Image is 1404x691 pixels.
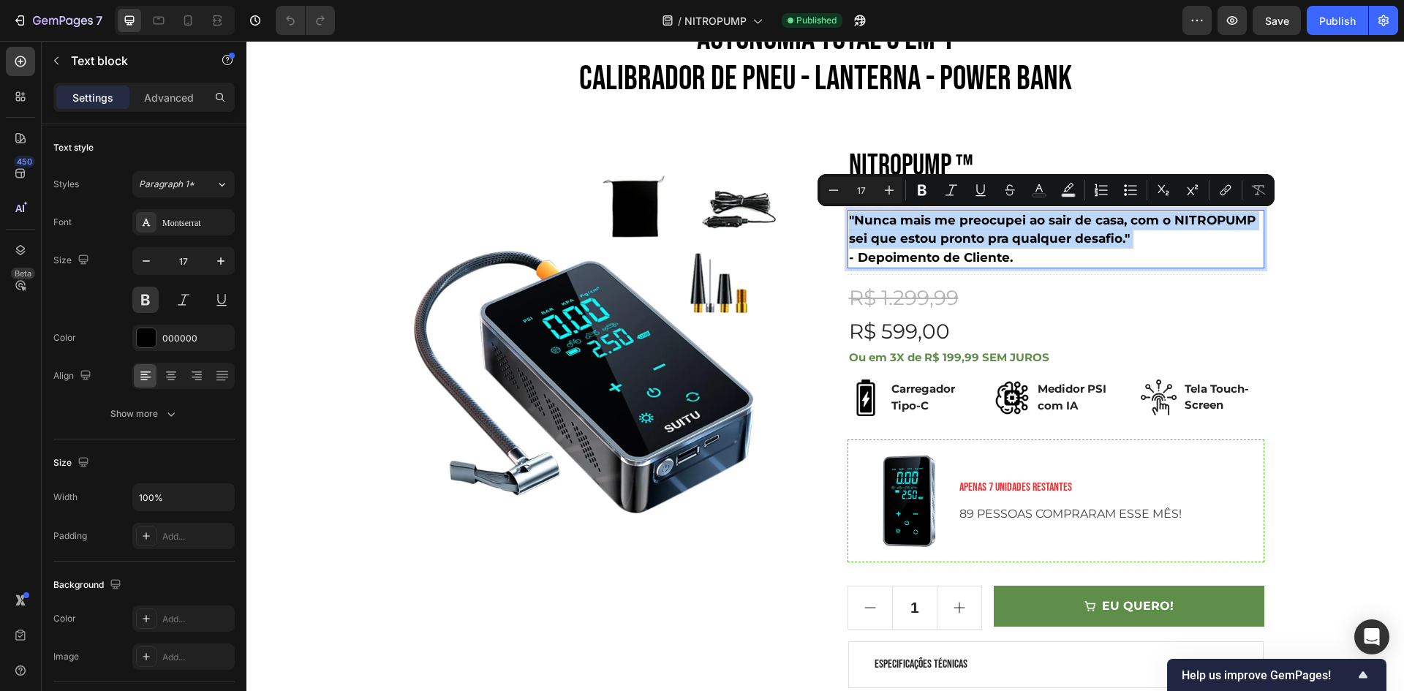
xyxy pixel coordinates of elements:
button: Paragraph 1* [132,171,235,197]
p: Carregador Tipo-C [645,340,723,373]
span: Help us improve GemPages! [1182,668,1354,682]
div: EU QUERO! [856,556,927,574]
div: Padding [53,529,87,543]
div: Editor contextual toolbar [818,174,1275,206]
span: Paragraph 1* [139,178,195,191]
span: Published [796,14,837,27]
div: Undo/Redo [276,6,335,35]
p: Tela Touch-Screen [938,340,1016,373]
p: "Nunca mais me preocupei ao sair de casa, com o NITROPUMP sei que estou pronto pra qualquer desaf... [603,170,1016,208]
div: Image [53,650,79,663]
button: 7 [6,6,109,35]
div: Add... [162,651,231,664]
img: Alt Image [747,339,784,375]
div: R$ 599,00 [601,273,1018,307]
div: Rich Text Editor. Editing area: main [601,169,1018,228]
iframe: Design area [246,41,1404,691]
div: Background [53,575,124,595]
div: Color [53,331,76,344]
div: Width [53,491,78,504]
button: EU QUERO! [747,545,1017,586]
button: Publish [1307,6,1368,35]
div: 000000 [162,332,231,345]
p: (2240 Avaliações) [693,150,801,167]
div: R$ 1.299,99 [601,240,1018,273]
span: NITROPUMP [684,13,747,29]
input: quantity [646,545,692,588]
div: Show more [110,407,178,421]
p: Medidor PSI com IA [791,340,869,373]
div: Open Intercom Messenger [1354,619,1389,654]
p: APENAS 7 UNIDADES RESTANTES [713,438,1004,456]
button: Show survey - Help us improve GemPages! [1182,666,1372,684]
p: 7 [96,12,102,29]
p: Ou em 3X de R$ 199,99 SEM JUROS [603,309,1016,325]
div: Styles [53,178,79,191]
span: / [678,13,682,29]
div: Montserrat [162,216,231,230]
div: Publish [1319,13,1356,29]
div: Text style [53,141,94,154]
img: Alt Image [601,339,638,375]
p: - Depoimento de Cliente. [603,208,1016,227]
div: Add... [162,613,231,626]
div: Beta [11,268,35,279]
img: gempages_585738742786949917-8c4d72a8-f355-4c9f-b93b-8e2be5b76a5b.jpg [614,411,712,509]
input: Auto [133,484,234,510]
div: Font [53,216,72,229]
p: 89 PESSOAS COMPRARAM ESSE MÊS! [713,464,1004,482]
p: ESPECIFICAÇÕES TÉCNICAS [628,615,721,633]
img: Alt Image [894,339,931,374]
div: 450 [14,156,35,167]
span: Save [1265,15,1289,27]
button: Show more [53,401,235,427]
div: Color [53,612,76,625]
button: Save [1253,6,1301,35]
div: Size [53,251,92,271]
button: decrement [602,545,646,588]
p: Text block [71,52,195,69]
p: Settings [72,90,113,105]
div: Align [53,366,94,386]
button: increment [691,545,735,588]
p: Advanced [144,90,194,105]
div: Add... [162,530,231,543]
h2: NITROPUMP ™ [601,102,1018,148]
div: Size [53,453,92,473]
